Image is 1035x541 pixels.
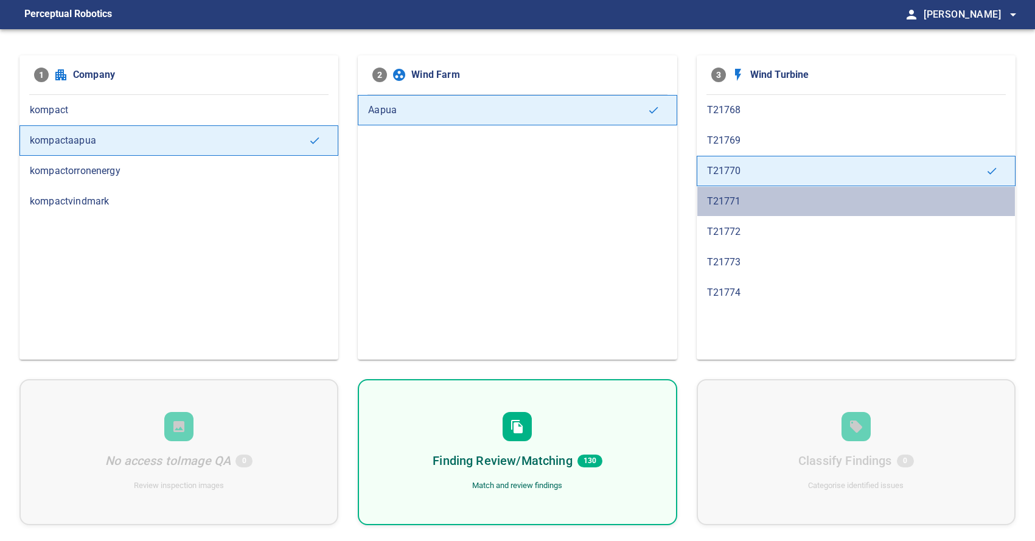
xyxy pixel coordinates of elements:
[358,379,677,525] div: Finding Review/Matching130Match and review findings
[411,68,662,82] span: Wind Farm
[368,103,647,117] span: Aapua
[707,164,986,178] span: T21770
[577,455,602,467] span: 130
[1006,7,1020,22] span: arrow_drop_down
[30,103,328,117] span: kompact
[919,2,1020,27] button: [PERSON_NAME]
[697,95,1016,125] div: T21768
[697,277,1016,308] div: T21774
[707,133,1005,148] span: T21769
[19,125,338,156] div: kompactaapua
[711,68,726,82] span: 3
[30,194,328,209] span: kompactvindmark
[30,164,328,178] span: kompactorronenergy
[707,225,1005,239] span: T21772
[358,95,677,125] div: Aapua
[697,186,1016,217] div: T21771
[707,194,1005,209] span: T21771
[73,68,324,82] span: Company
[19,186,338,217] div: kompactvindmark
[707,285,1005,300] span: T21774
[904,7,919,22] span: person
[924,6,1020,23] span: [PERSON_NAME]
[372,68,387,82] span: 2
[697,217,1016,247] div: T21772
[750,68,1001,82] span: Wind Turbine
[30,133,308,148] span: kompactaapua
[697,247,1016,277] div: T21773
[697,156,1016,186] div: T21770
[433,451,572,470] h6: Finding Review/Matching
[19,156,338,186] div: kompactorronenergy
[697,125,1016,156] div: T21769
[34,68,49,82] span: 1
[472,480,562,492] div: Match and review findings
[707,103,1005,117] span: T21768
[19,95,338,125] div: kompact
[24,5,112,24] figcaption: Perceptual Robotics
[707,255,1005,270] span: T21773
